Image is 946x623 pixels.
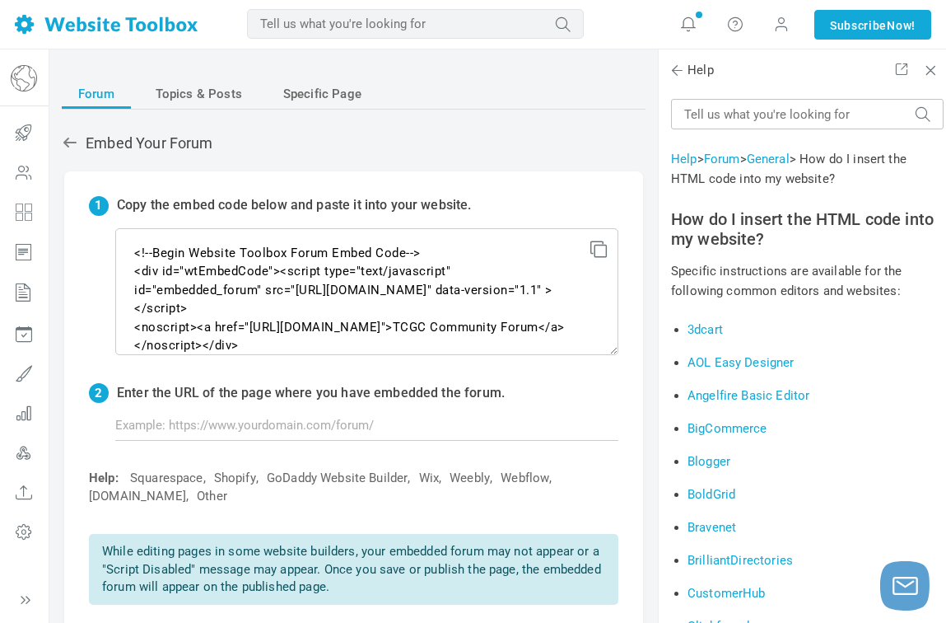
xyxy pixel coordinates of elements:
textarea: <!--Begin Website Toolbox Forum Embed Code--> <div id="wtEmbedCode"><script type="text/javascript... [115,228,618,355]
div: , , , , , , , [81,470,618,505]
a: Shopify [214,470,256,487]
h2: Embed Your Forum [62,134,645,152]
a: CustomerHub [687,586,766,601]
a: Other [197,488,227,505]
p: While editing pages in some website builders, your embedded forum may not appear or a "Script Dis... [89,534,618,605]
span: 2 [89,383,109,403]
button: Launch chat [880,561,930,611]
a: Squarespace [130,470,203,487]
input: Tell us what you're looking for [671,99,944,129]
a: Angelfire Basic Editor [687,388,809,403]
span: Back [669,62,685,78]
a: Bravenet [687,520,736,535]
span: Help [671,62,714,79]
a: AOL Easy Designer [687,355,795,370]
a: GoDaddy Website Builder [267,470,408,487]
span: 1 [89,196,109,216]
input: Example: https://www.yourdomain.com/forum/ [115,410,618,441]
span: Specific Page [283,79,361,109]
a: SubscribeNow! [814,10,931,40]
h2: How do I insert the HTML code into my website? [671,209,944,249]
a: General [747,152,790,166]
a: 3dcart [687,322,723,337]
a: BrilliantDirectories [687,553,793,568]
span: Help: [89,471,119,485]
a: Webflow [501,470,549,487]
a: Forum [704,152,740,166]
a: Wix [419,470,439,487]
a: Topics & Posts [139,79,259,109]
input: Tell us what you're looking for [247,9,584,39]
a: Weebly [450,470,490,487]
a: Forum [62,79,131,109]
a: BoldGrid [687,487,735,502]
img: globe-icon.png [11,65,37,91]
a: BigCommerce [687,421,767,436]
span: > > > How do I insert the HTML code into my website? [671,152,906,186]
a: [DOMAIN_NAME] [89,488,186,505]
span: Topics & Posts [156,79,242,109]
span: Forum [78,79,114,109]
span: Now! [887,16,916,35]
p: Copy the embed code below and paste it into your website. [117,196,472,215]
p: Enter the URL of the page where you have embedded the forum. [117,384,505,404]
a: Specific Page [267,79,378,109]
a: Blogger [687,454,730,469]
a: Help [671,152,697,166]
